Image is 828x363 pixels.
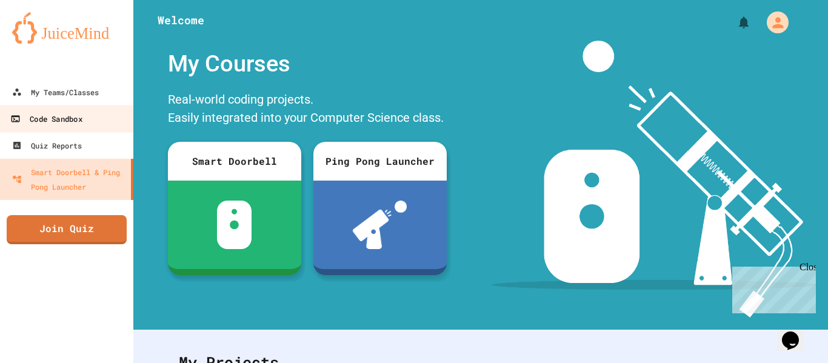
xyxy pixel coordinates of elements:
img: ppl-with-ball.png [353,201,407,249]
div: My Account [754,8,792,36]
iframe: chat widget [727,262,816,313]
div: Smart Doorbell [168,142,301,181]
div: My Teams/Classes [12,85,99,99]
div: My Courses [162,41,453,87]
div: Ping Pong Launcher [313,142,447,181]
div: Real-world coding projects. Easily integrated into your Computer Science class. [162,87,453,133]
div: My Notifications [714,12,754,33]
iframe: chat widget [777,315,816,351]
div: Quiz Reports [12,138,82,153]
a: Join Quiz [7,215,127,244]
img: logo-orange.svg [12,12,121,44]
img: sdb-white.svg [217,201,252,249]
div: Smart Doorbell & Ping Pong Launcher [12,165,126,194]
div: Chat with us now!Close [5,5,84,77]
div: Code Sandbox [10,112,82,127]
img: banner-image-my-projects.png [492,41,816,318]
